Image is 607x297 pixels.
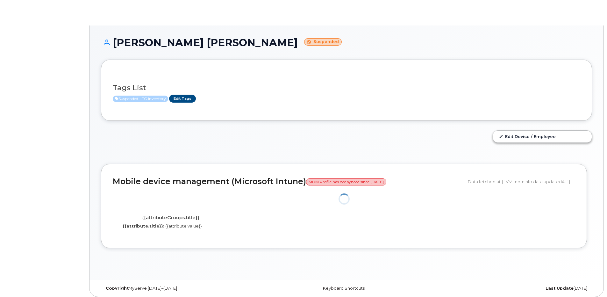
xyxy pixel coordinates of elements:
[113,84,580,92] h3: Tags List
[323,286,365,291] a: Keyboard Shortcuts
[123,223,164,229] label: {{attribute.title}}:
[304,38,342,46] small: Suspended
[493,131,592,142] a: Edit Device / Employee
[165,223,202,228] span: {{attribute.value}}
[468,176,575,188] div: Data fetched at {{ VM.mdmInfo.data.updatedAt }}
[101,37,592,48] h1: [PERSON_NAME] [PERSON_NAME]
[113,96,168,102] span: Active
[169,95,196,103] a: Edit Tags
[106,286,129,291] strong: Copyright
[113,177,463,186] h2: Mobile device management (Microsoft Intune)
[546,286,574,291] strong: Last Update
[101,286,265,291] div: MyServe [DATE]–[DATE]
[306,178,386,185] span: MDM Profile has not synced since [DATE]
[428,286,592,291] div: [DATE]
[118,215,224,221] h4: {{attributeGroups.title}}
